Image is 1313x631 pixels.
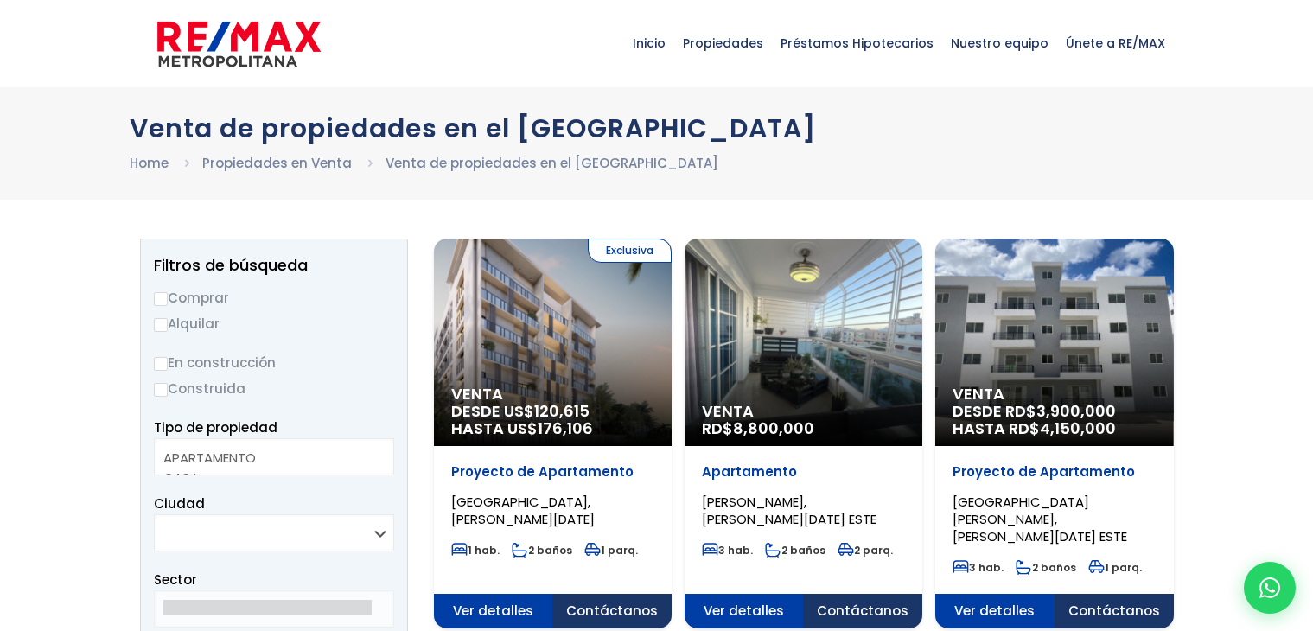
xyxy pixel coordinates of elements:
span: [GEOGRAPHIC_DATA][PERSON_NAME], [PERSON_NAME][DATE] ESTE [953,493,1127,545]
a: Venta RD$8,800,000 Apartamento [PERSON_NAME], [PERSON_NAME][DATE] ESTE 3 hab. 2 baños 2 parq. Ver... [685,239,922,628]
span: Propiedades [674,17,772,69]
label: Construida [154,378,394,399]
span: Únete a RE/MAX [1057,17,1174,69]
input: Comprar [154,292,168,306]
span: Préstamos Hipotecarios [772,17,942,69]
h2: Filtros de búsqueda [154,257,394,274]
span: Ciudad [154,494,205,513]
span: 1 parq. [1088,560,1142,575]
span: Tipo de propiedad [154,418,277,437]
span: [GEOGRAPHIC_DATA], [PERSON_NAME][DATE] [451,493,595,528]
img: remax-metropolitana-logo [157,18,321,70]
span: Ver detalles [935,594,1055,628]
p: Proyecto de Apartamento [953,463,1156,481]
span: 2 baños [512,543,572,558]
input: Construida [154,383,168,397]
input: En construcción [154,357,168,371]
label: Alquilar [154,313,394,335]
p: Proyecto de Apartamento [451,463,654,481]
label: En construcción [154,352,394,373]
span: 2 baños [765,543,825,558]
span: Contáctanos [803,594,922,628]
a: Propiedades en Venta [202,154,352,172]
span: Ver detalles [434,594,553,628]
a: Venta de propiedades en el [GEOGRAPHIC_DATA] [386,154,718,172]
label: Comprar [154,287,394,309]
a: Venta DESDE RD$3,900,000 HASTA RD$4,150,000 Proyecto de Apartamento [GEOGRAPHIC_DATA][PERSON_NAME... [935,239,1173,628]
span: Venta [953,386,1156,403]
span: 3,900,000 [1036,400,1116,422]
span: Venta [451,386,654,403]
p: Apartamento [702,463,905,481]
span: Sector [154,570,197,589]
a: Home [130,154,169,172]
a: Exclusiva Venta DESDE US$120,615 HASTA US$176,106 Proyecto de Apartamento [GEOGRAPHIC_DATA], [PER... [434,239,672,628]
span: HASTA US$ [451,420,654,437]
span: DESDE RD$ [953,403,1156,437]
span: 1 parq. [584,543,638,558]
input: Alquilar [154,318,168,332]
span: 4,150,000 [1040,417,1116,439]
span: 2 baños [1016,560,1076,575]
span: 176,106 [538,417,593,439]
span: [PERSON_NAME], [PERSON_NAME][DATE] ESTE [702,493,876,528]
span: Exclusiva [588,239,672,263]
span: Contáctanos [1055,594,1174,628]
span: HASTA RD$ [953,420,1156,437]
span: DESDE US$ [451,403,654,437]
span: 1 hab. [451,543,500,558]
span: Ver detalles [685,594,804,628]
h1: Venta de propiedades en el [GEOGRAPHIC_DATA] [130,113,1184,143]
span: 8,800,000 [733,417,814,439]
span: 2 parq. [838,543,893,558]
span: 3 hab. [953,560,1004,575]
span: Venta [702,403,905,420]
span: 3 hab. [702,543,753,558]
span: Contáctanos [552,594,672,628]
span: Inicio [624,17,674,69]
span: 120,615 [534,400,590,422]
span: Nuestro equipo [942,17,1057,69]
option: CASA [163,468,372,488]
option: APARTAMENTO [163,448,372,468]
span: RD$ [702,417,814,439]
